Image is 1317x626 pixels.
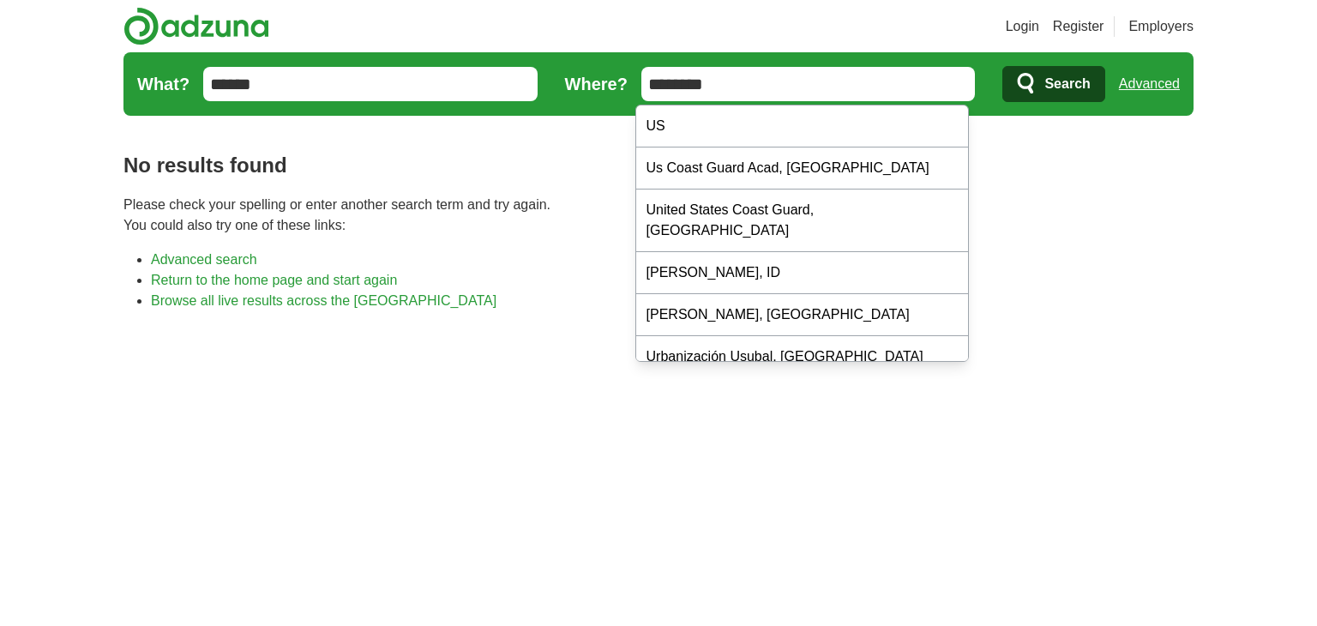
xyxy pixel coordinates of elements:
span: Search [1044,67,1090,101]
a: Login [1006,16,1039,37]
div: Us Coast Guard Acad, [GEOGRAPHIC_DATA] [636,147,969,190]
a: Advanced search [151,252,257,267]
a: Browse all live results across the [GEOGRAPHIC_DATA] [151,293,496,308]
label: What? [137,71,189,97]
div: US [636,105,969,147]
div: [PERSON_NAME], ID [636,252,969,294]
a: Register [1053,16,1104,37]
a: Return to the home page and start again [151,273,397,287]
div: [PERSON_NAME], [GEOGRAPHIC_DATA] [636,294,969,336]
h1: No results found [123,150,1194,181]
label: Where? [565,71,628,97]
img: Adzuna logo [123,7,269,45]
div: United States Coast Guard, [GEOGRAPHIC_DATA] [636,190,969,252]
button: Search [1002,66,1104,102]
a: Advanced [1119,67,1180,101]
div: Urbanización Usubal, [GEOGRAPHIC_DATA] [636,336,969,378]
p: Please check your spelling or enter another search term and try again. You could also try one of ... [123,195,1194,236]
a: Employers [1128,16,1194,37]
